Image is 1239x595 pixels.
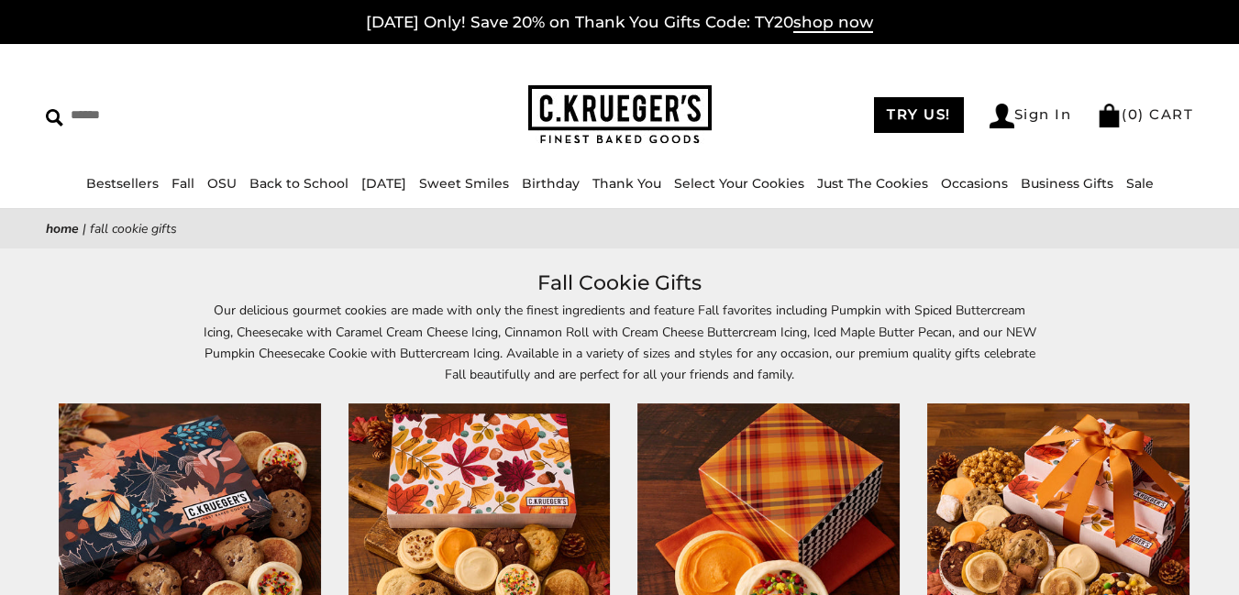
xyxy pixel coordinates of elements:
a: Back to School [249,175,348,192]
span: shop now [793,13,873,33]
a: [DATE] Only! Save 20% on Thank You Gifts Code: TY20shop now [366,13,873,33]
span: 0 [1128,105,1139,123]
img: Bag [1097,104,1122,127]
img: C.KRUEGER'S [528,85,712,145]
a: Thank You [592,175,661,192]
a: Business Gifts [1021,175,1113,192]
img: Account [990,104,1014,128]
a: Home [46,220,79,237]
a: Birthday [522,175,580,192]
a: TRY US! [874,97,964,133]
a: [DATE] [361,175,406,192]
a: Sweet Smiles [419,175,509,192]
a: Occasions [941,175,1008,192]
span: Our delicious gourmet cookies are made with only the finest ingredients and feature Fall favorite... [204,302,1036,382]
a: OSU [207,175,237,192]
span: | [83,220,86,237]
nav: breadcrumbs [46,218,1193,239]
a: Fall [171,175,194,192]
h1: Fall Cookie Gifts [73,267,1166,300]
a: Select Your Cookies [674,175,804,192]
span: Fall Cookie Gifts [90,220,177,237]
a: Sign In [990,104,1072,128]
a: Just The Cookies [817,175,928,192]
a: (0) CART [1097,105,1193,123]
input: Search [46,101,312,129]
a: Bestsellers [86,175,159,192]
a: Sale [1126,175,1154,192]
img: Search [46,109,63,127]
